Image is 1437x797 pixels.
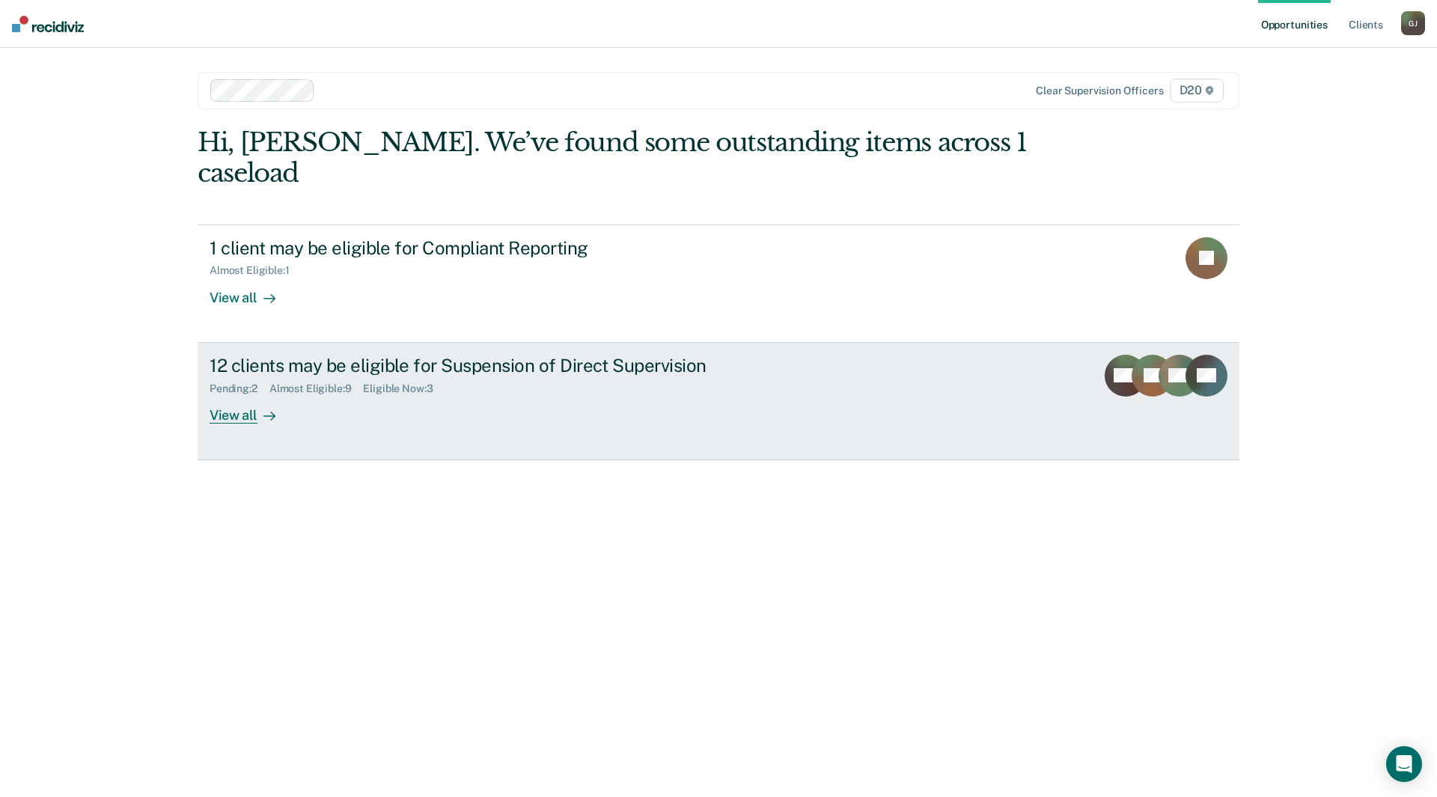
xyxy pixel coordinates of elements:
[198,343,1239,460] a: 12 clients may be eligible for Suspension of Direct SupervisionPending:2Almost Eligible:9Eligible...
[1170,79,1224,103] span: D20
[363,382,445,395] div: Eligible Now : 3
[210,394,293,424] div: View all
[210,355,735,376] div: 12 clients may be eligible for Suspension of Direct Supervision
[1386,746,1422,782] div: Open Intercom Messenger
[12,16,84,32] img: Recidiviz
[1401,11,1425,35] div: G J
[210,382,269,395] div: Pending : 2
[1036,85,1163,97] div: Clear supervision officers
[210,237,735,259] div: 1 client may be eligible for Compliant Reporting
[1401,11,1425,35] button: GJ
[210,264,302,277] div: Almost Eligible : 1
[210,277,293,306] div: View all
[198,225,1239,343] a: 1 client may be eligible for Compliant ReportingAlmost Eligible:1View all
[198,127,1031,189] div: Hi, [PERSON_NAME]. We’ve found some outstanding items across 1 caseload
[269,382,364,395] div: Almost Eligible : 9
